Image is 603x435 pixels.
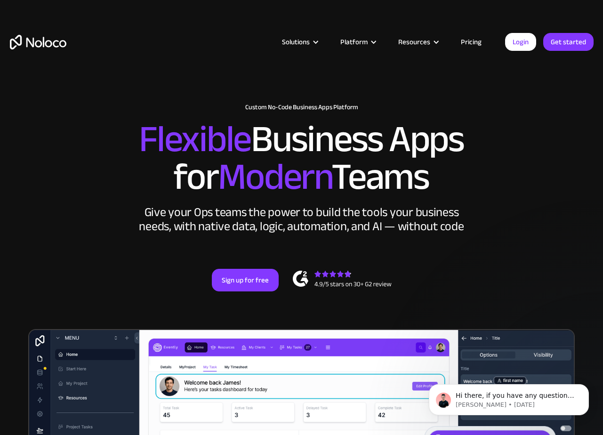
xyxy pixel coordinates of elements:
iframe: Intercom notifications message [415,364,603,430]
div: Resources [398,36,430,48]
h2: Business Apps for Teams [10,121,594,196]
span: Flexible [139,104,251,174]
a: home [10,35,66,49]
div: Platform [340,36,368,48]
div: Platform [329,36,386,48]
div: Give your Ops teams the power to build the tools your business needs, with native data, logic, au... [137,205,466,234]
a: Sign up for free [212,269,279,291]
div: Solutions [282,36,310,48]
a: Get started [543,33,594,51]
div: Solutions [270,36,329,48]
a: Login [505,33,536,51]
h1: Custom No-Code Business Apps Platform [10,104,594,111]
span: Modern [218,142,331,212]
a: Pricing [449,36,493,48]
div: Resources [386,36,449,48]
